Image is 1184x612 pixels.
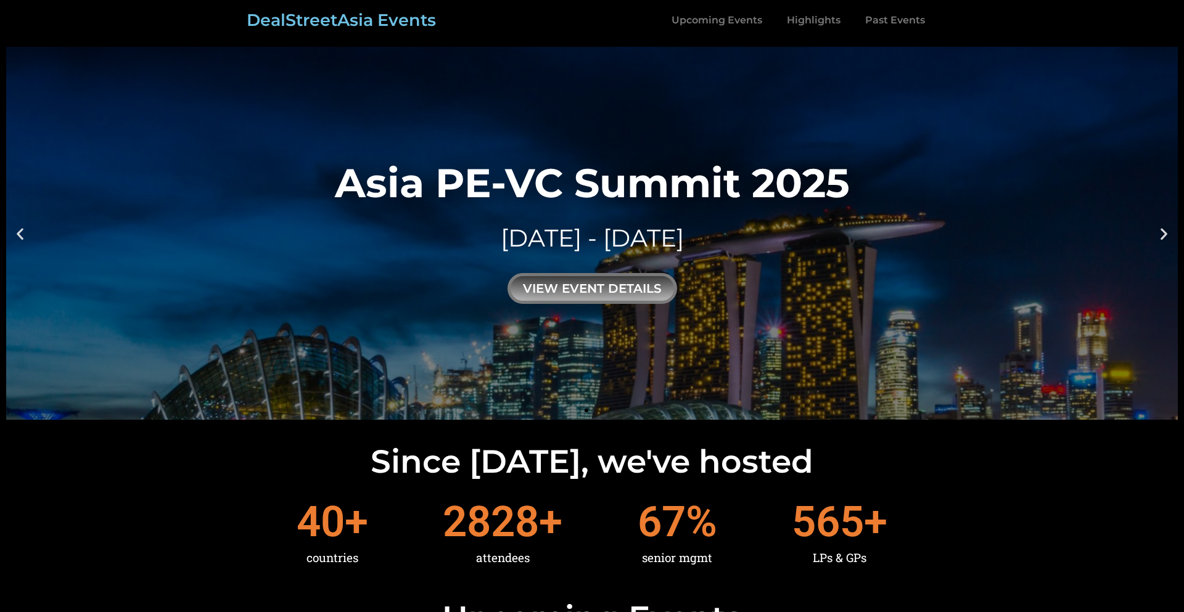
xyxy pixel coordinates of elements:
span: Go to slide 1 [585,409,588,412]
div: [DATE] - [DATE] [335,221,850,255]
div: LPs & GPs [792,543,887,573]
a: DealStreetAsia Events [247,10,436,30]
span: + [345,500,368,543]
span: 40 [297,500,345,543]
div: view event details [508,273,677,304]
div: Next slide [1156,226,1172,241]
div: attendees [443,543,562,573]
div: Previous slide [12,226,28,241]
span: + [864,500,887,543]
span: + [539,500,562,543]
h2: Since [DATE], we've hosted [6,446,1178,478]
span: % [686,500,717,543]
div: Asia PE-VC Summit 2025 [335,163,850,203]
a: Asia PE-VC Summit 2025[DATE] - [DATE]view event details [6,47,1178,420]
a: Past Events [853,6,937,35]
a: Highlights [775,6,853,35]
span: 67 [638,500,686,543]
a: Upcoming Events [659,6,775,35]
span: Go to slide 2 [596,409,599,412]
div: countries [297,543,368,573]
span: 565 [792,500,864,543]
div: senior mgmt [638,543,717,573]
span: 2828 [443,500,539,543]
